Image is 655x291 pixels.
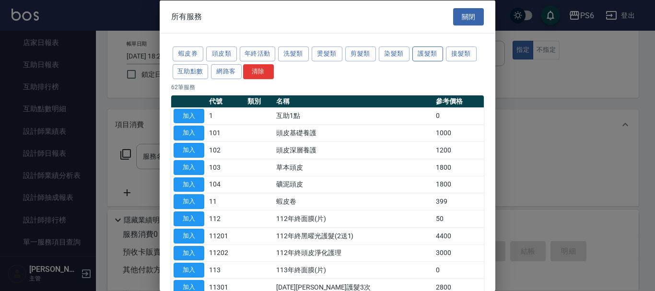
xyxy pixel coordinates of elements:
[312,47,342,61] button: 燙髮類
[243,64,274,79] button: 清除
[173,47,203,61] button: 蝦皮券
[174,143,204,158] button: 加入
[207,261,245,279] td: 113
[433,95,484,107] th: 參考價格
[173,64,208,79] button: 互助點數
[345,47,376,61] button: 剪髮類
[240,47,275,61] button: 年終活動
[433,261,484,279] td: 0
[274,95,433,107] th: 名稱
[207,210,245,227] td: 112
[274,244,433,262] td: 112年終頭皮淨化護理
[433,159,484,176] td: 1800
[207,193,245,210] td: 11
[433,244,484,262] td: 3000
[207,124,245,141] td: 101
[207,244,245,262] td: 11202
[412,47,443,61] button: 護髮類
[433,210,484,227] td: 50
[433,107,484,125] td: 0
[174,126,204,140] button: 加入
[171,12,202,21] span: 所有服務
[274,176,433,193] td: 礦泥頭皮
[274,141,433,159] td: 頭皮深層養護
[174,245,204,260] button: 加入
[207,159,245,176] td: 103
[433,227,484,244] td: 4400
[433,124,484,141] td: 1000
[207,141,245,159] td: 102
[274,210,433,227] td: 112年終面膜(片)
[274,159,433,176] td: 草本頭皮
[171,82,484,91] p: 62 筆服務
[207,95,245,107] th: 代號
[433,193,484,210] td: 399
[278,47,309,61] button: 洗髮類
[174,263,204,278] button: 加入
[207,107,245,125] td: 1
[174,194,204,209] button: 加入
[174,177,204,192] button: 加入
[274,107,433,125] td: 互助1點
[174,108,204,123] button: 加入
[453,8,484,25] button: 關閉
[433,176,484,193] td: 1800
[207,176,245,193] td: 104
[446,47,477,61] button: 接髮類
[274,227,433,244] td: 112年終黑曜光護髮(2送1)
[174,160,204,175] button: 加入
[274,261,433,279] td: 113年終面膜(片)
[379,47,409,61] button: 染髮類
[274,124,433,141] td: 頭皮基礎養護
[207,227,245,244] td: 11201
[274,193,433,210] td: 蝦皮卷
[206,47,237,61] button: 頭皮類
[433,141,484,159] td: 1200
[174,228,204,243] button: 加入
[174,211,204,226] button: 加入
[245,95,274,107] th: 類別
[211,64,242,79] button: 網路客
